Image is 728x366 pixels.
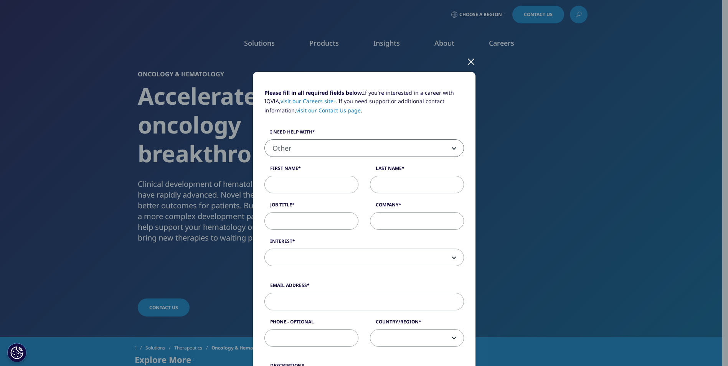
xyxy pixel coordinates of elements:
button: Cookies Settings [7,343,26,362]
label: Phone - Optional [264,318,358,329]
label: Email Address [264,282,464,293]
label: I need help with [264,129,464,139]
label: Job Title [264,201,358,212]
label: First Name [264,165,358,176]
label: Interest [264,238,464,249]
span: Other [265,140,464,157]
span: Other [264,139,464,157]
label: Company [370,201,464,212]
a: visit our Contact Us page [296,107,361,114]
strong: Please fill in all required fields below. [264,89,363,96]
a: visit our Careers site [281,97,336,105]
label: Last Name [370,165,464,176]
p: If you're interested in a career with IQVIA, . If you need support or additional contact informat... [264,89,464,120]
label: Country/Region [370,318,464,329]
